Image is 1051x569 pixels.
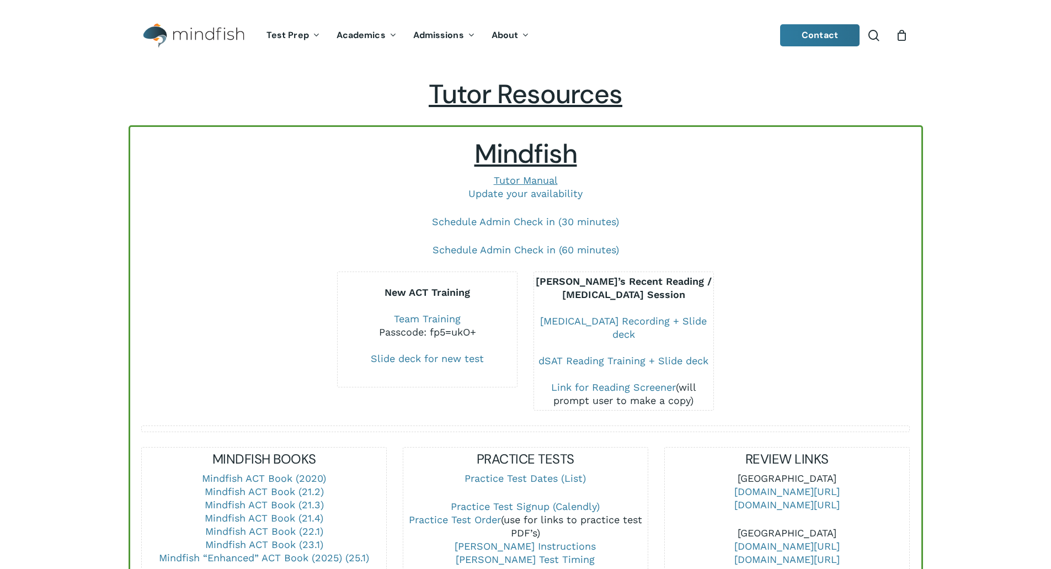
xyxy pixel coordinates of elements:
[433,244,619,256] a: Schedule Admin Check in (60 minutes)
[802,29,838,41] span: Contact
[266,29,309,41] span: Test Prep
[142,450,386,468] h5: MINDFISH BOOKS
[536,275,712,300] b: [PERSON_NAME]’s Recent Reading / [MEDICAL_DATA] Session
[734,540,840,552] a: [DOMAIN_NAME][URL]
[159,552,369,563] a: Mindfish “Enhanced” ACT Book (2025) (25.1)
[413,29,464,41] span: Admissions
[371,353,484,364] a: Slide deck for new test
[328,31,405,40] a: Academics
[780,24,860,46] a: Contact
[338,326,517,339] div: Passcode: fp5=ukO+
[734,486,840,497] a: [DOMAIN_NAME][URL]
[409,514,501,525] a: Practice Test Order
[492,29,519,41] span: About
[734,499,840,510] a: [DOMAIN_NAME][URL]
[202,472,326,484] a: Mindfish ACT Book (2020)
[394,313,461,325] a: Team Training
[451,501,600,512] a: Practice Test Signup (Calendly)
[538,355,708,366] a: dSAT Reading Training + Slide deck
[551,381,676,393] a: Link for Reading Screener
[205,539,323,550] a: Mindfish ACT Book (23.1)
[403,450,648,468] h5: PRACTICE TESTS
[734,554,840,565] a: [DOMAIN_NAME][URL]
[405,31,483,40] a: Admissions
[455,540,596,552] a: [PERSON_NAME] Instructions
[429,77,622,111] span: Tutor Resources
[258,15,537,56] nav: Main Menu
[474,136,577,171] span: Mindfish
[205,512,323,524] a: Mindfish ACT Book (21.4)
[468,188,583,199] a: Update your availability
[337,29,386,41] span: Academics
[665,450,909,468] h5: REVIEW LINKS
[494,174,558,186] a: Tutor Manual
[385,286,470,298] b: New ACT Training
[456,554,595,565] a: [PERSON_NAME] Test Timing
[896,29,908,41] a: Cart
[205,525,323,537] a: Mindfish ACT Book (22.1)
[432,216,619,227] a: Schedule Admin Check in (30 minutes)
[534,381,713,407] div: (will prompt user to make a copy)
[205,499,324,510] a: Mindfish ACT Book (21.3)
[465,472,586,484] a: Practice Test Dates (List)
[665,472,909,527] p: [GEOGRAPHIC_DATA]
[205,486,324,497] a: Mindfish ACT Book (21.2)
[258,31,328,40] a: Test Prep
[483,31,538,40] a: About
[129,15,923,56] header: Main Menu
[540,315,707,340] a: [MEDICAL_DATA] Recording + Slide deck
